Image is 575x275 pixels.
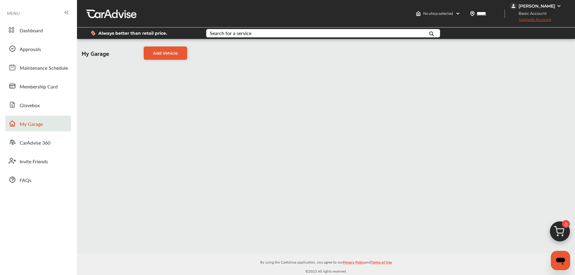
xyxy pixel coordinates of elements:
[510,2,517,10] img: jVpblrzwTbfkPYzPPzSLxeg0AAAAASUVORK5CYII=
[545,219,574,248] img: cart_icon.3d0951e8.svg
[557,4,561,8] img: WGsFRI8htEPBVLJbROoPRyZpYNWhNONpIPPETTm6eUC0GeLEiAAAAAElFTkSuQmCC
[5,22,71,38] a: Dashboard
[144,46,187,60] a: Add Vehicle
[20,158,48,166] span: Invite Friends
[416,11,421,16] img: header-home-logo.8d720a4f.svg
[20,102,40,110] span: Glovebox
[5,59,71,75] a: Maintenance Schedule
[210,31,251,36] div: Search for a service
[455,11,460,16] img: header-down-arrow.9dd2ce7d.svg
[81,46,109,60] span: My Garage
[5,153,71,169] a: Invite Friends
[7,11,20,16] span: MENU
[551,251,570,270] iframe: Button to launch messaging window
[20,27,43,35] span: Dashboard
[20,177,31,184] span: FAQs
[510,17,551,25] span: Upgrade Account
[20,139,50,147] span: CarAdvise 360
[20,64,68,72] span: Maintenance Schedule
[470,11,475,16] img: location_vector.a44bc228.svg
[562,220,570,228] span: 0
[5,134,71,150] a: CarAdvise 360
[20,83,58,91] span: Membership Card
[5,41,71,56] a: Approvals
[371,259,392,268] a: Terms of Use
[98,31,167,35] span: Always better than retail price.
[5,78,71,94] a: Membership Card
[153,51,178,56] span: Add Vehicle
[91,30,95,36] img: dollor_label_vector.a70140d1.svg
[77,259,575,265] p: By using the CarAdvise application, you agree to our and
[423,11,453,16] span: No shop selected
[5,172,71,187] a: FAQs
[20,120,43,128] span: My Garage
[510,10,551,17] span: Basic Account
[343,259,365,268] a: Privacy Policy
[504,9,505,18] img: header-divider.bc55588e.svg
[5,97,71,113] a: Glovebox
[20,46,41,53] span: Approvals
[5,116,71,131] a: My Garage
[519,3,555,9] div: [PERSON_NAME]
